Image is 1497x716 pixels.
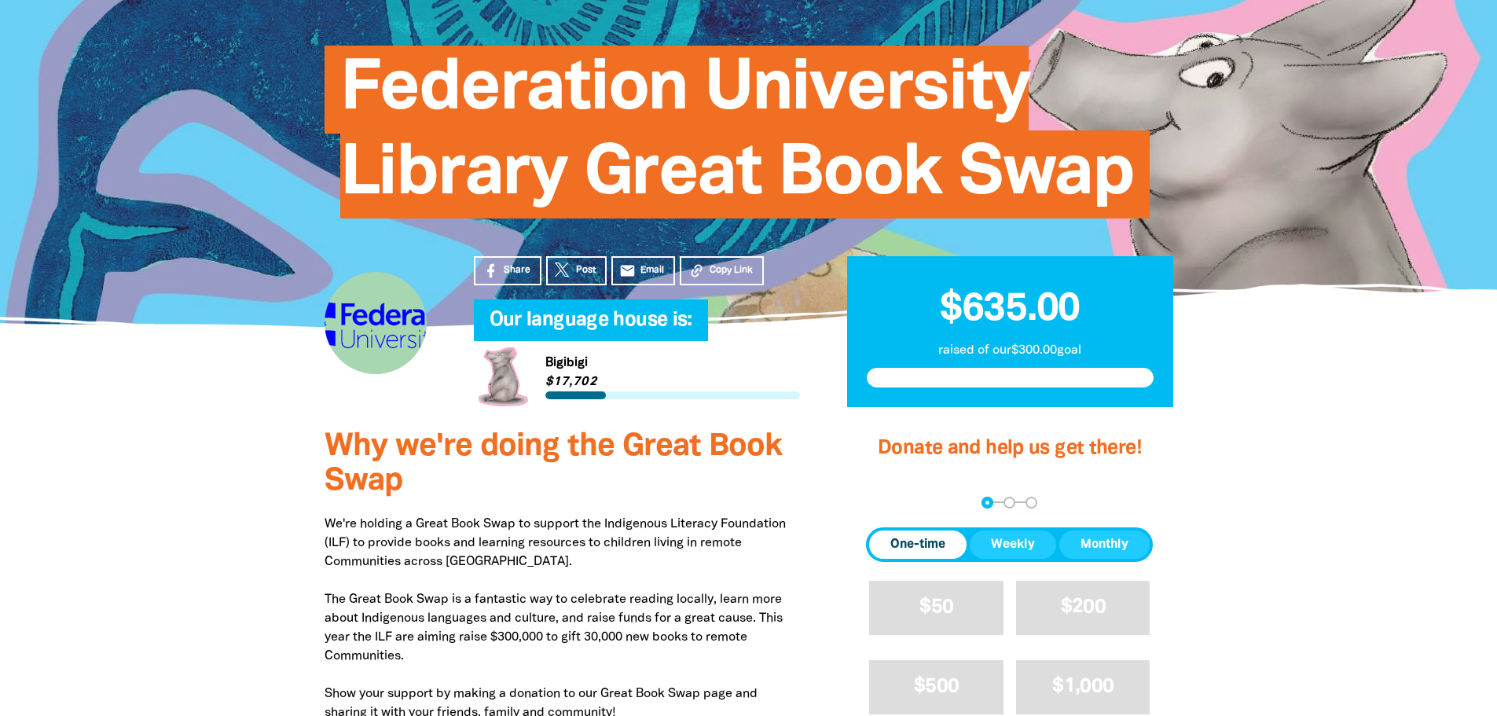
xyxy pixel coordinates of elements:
span: $500 [914,677,959,696]
h6: My Team [474,325,800,335]
button: $500 [869,660,1004,714]
button: Navigate to step 3 of 3 to enter your payment details [1026,497,1037,509]
button: $1,000 [1016,660,1150,714]
span: $635.00 [940,292,1080,328]
button: Monthly [1059,531,1150,559]
button: $200 [1016,581,1150,635]
button: One-time [869,531,967,559]
a: Post [546,256,607,285]
span: Federation University Library Great Book Swap [340,57,1134,218]
button: $50 [869,581,1004,635]
button: Weekly [970,531,1056,559]
button: Navigate to step 1 of 3 to enter your donation amount [981,497,993,509]
p: raised of our $300.00 goal [867,341,1154,360]
span: $50 [919,598,953,616]
div: Donation frequency [866,527,1153,562]
span: Our language house is: [490,311,692,341]
i: email [619,263,636,279]
button: Navigate to step 2 of 3 to enter your details [1004,497,1015,509]
a: Share [474,256,541,285]
span: Copy Link [710,263,753,277]
span: $1,000 [1052,677,1114,696]
span: One-time [890,535,945,554]
span: Monthly [1081,535,1128,554]
button: Copy Link [680,256,764,285]
span: Donate and help us get there! [878,439,1142,457]
span: Weekly [991,535,1035,554]
span: Post [576,263,596,277]
span: Share [504,263,530,277]
span: Email [640,263,664,277]
a: emailEmail [611,256,676,285]
span: Why we're doing the Great Book Swap [325,432,782,496]
span: $200 [1061,598,1106,616]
